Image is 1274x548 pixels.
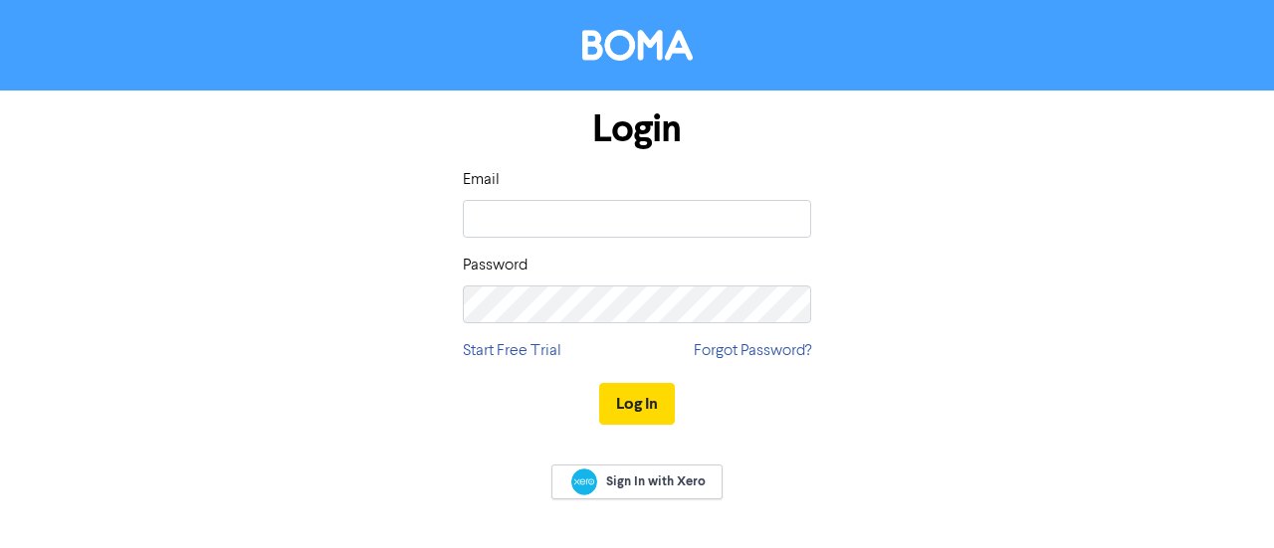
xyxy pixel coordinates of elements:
[694,339,811,363] a: Forgot Password?
[463,339,561,363] a: Start Free Trial
[463,106,811,152] h1: Login
[463,168,500,192] label: Email
[582,30,693,61] img: BOMA Logo
[606,472,706,490] span: Sign In with Xero
[599,383,675,425] button: Log In
[463,254,528,277] label: Password
[571,468,597,495] img: Xero logo
[551,464,723,499] a: Sign In with Xero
